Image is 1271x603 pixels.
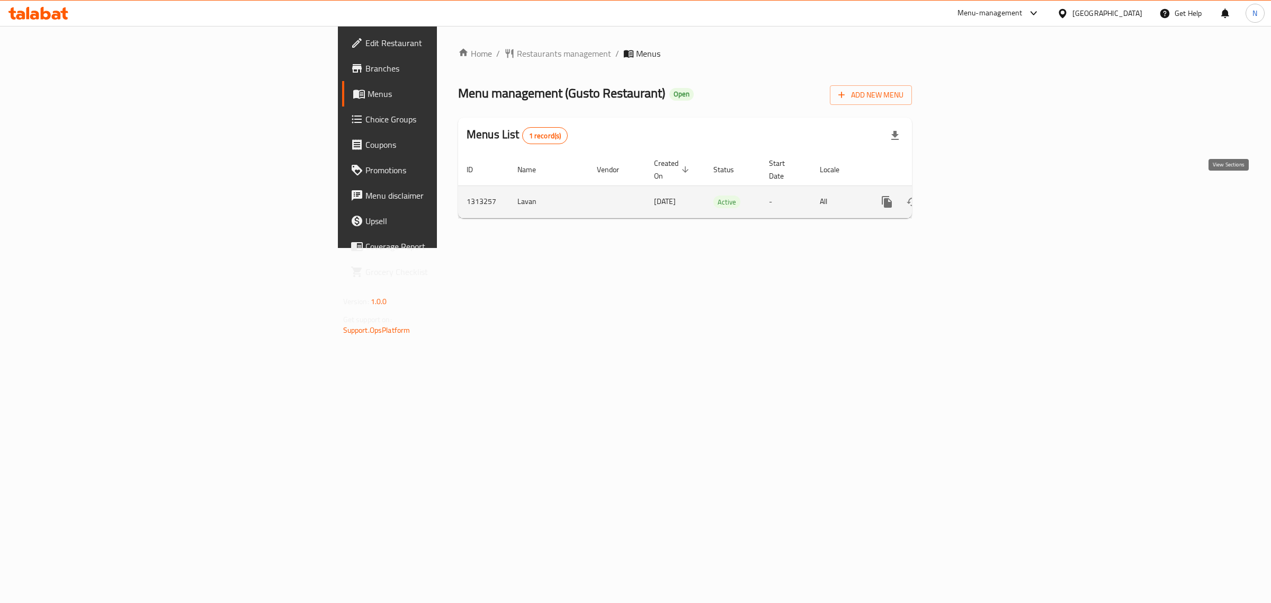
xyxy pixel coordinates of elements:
span: Menus [368,87,542,100]
div: Menu-management [957,7,1023,20]
button: more [874,189,900,215]
span: Start Date [769,157,799,182]
span: Choice Groups [365,113,542,126]
span: Menus [636,47,660,60]
span: N [1252,7,1257,19]
span: 1.0.0 [371,295,387,308]
div: Open [669,88,694,101]
span: Add New Menu [838,88,903,102]
span: Promotions [365,164,542,176]
span: Locale [820,163,853,176]
span: Name [517,163,550,176]
a: Menus [342,81,550,107]
div: Total records count [522,127,568,144]
span: Vendor [597,163,633,176]
a: Coupons [342,132,550,157]
span: Get support on: [343,313,392,326]
a: Restaurants management [504,47,611,60]
span: [DATE] [654,194,676,208]
span: Coverage Report [365,240,542,253]
table: enhanced table [458,154,984,218]
span: Version: [343,295,369,308]
span: Edit Restaurant [365,37,542,49]
button: Change Status [900,189,925,215]
span: Upsell [365,215,542,227]
th: Actions [866,154,984,186]
a: Menu disclaimer [342,183,550,208]
span: Branches [365,62,542,75]
a: Branches [342,56,550,81]
span: Active [713,196,740,208]
li: / [615,47,619,60]
span: Open [669,90,694,99]
span: Created On [654,157,692,182]
a: Grocery Checklist [342,259,550,285]
span: Menu disclaimer [365,189,542,202]
td: - [760,185,811,218]
span: Coupons [365,138,542,151]
span: Status [713,163,748,176]
span: 1 record(s) [523,131,568,141]
button: Add New Menu [830,85,912,105]
span: Grocery Checklist [365,265,542,278]
a: Support.OpsPlatform [343,323,410,337]
a: Edit Restaurant [342,30,550,56]
div: Active [713,196,740,208]
a: Choice Groups [342,107,550,132]
div: Export file [882,123,908,148]
span: Restaurants management [517,47,611,60]
span: ID [467,163,487,176]
td: All [811,185,866,218]
a: Promotions [342,157,550,183]
a: Coverage Report [342,234,550,259]
a: Upsell [342,208,550,234]
h2: Menus List [467,127,568,144]
span: Menu management ( Gusto Restaurant ) [458,81,665,105]
nav: breadcrumb [458,47,912,60]
div: [GEOGRAPHIC_DATA] [1072,7,1142,19]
